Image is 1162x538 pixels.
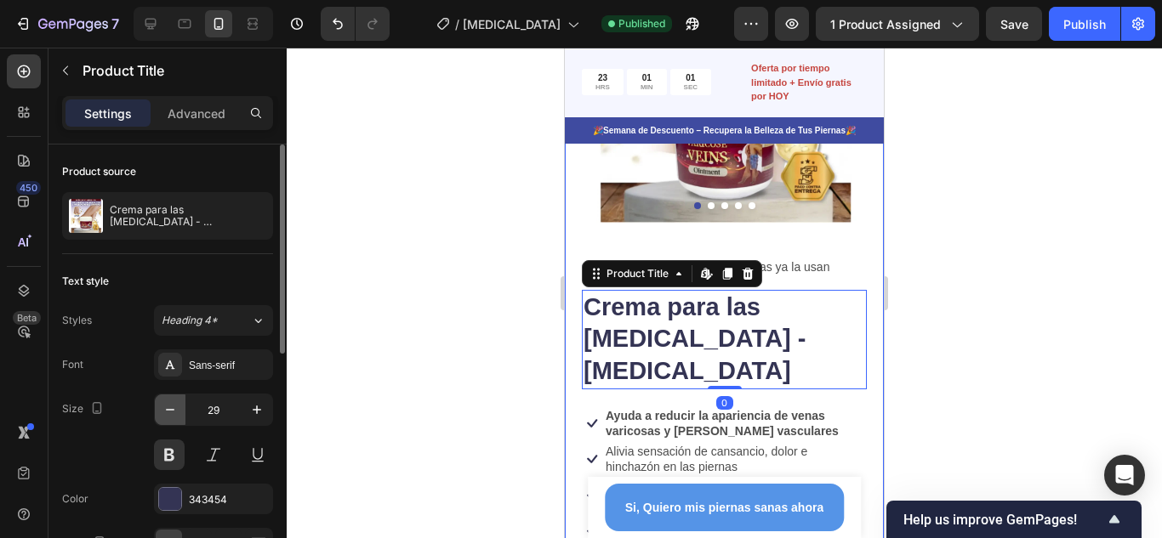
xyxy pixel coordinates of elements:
span: Help us improve GemPages! [903,512,1104,528]
span: / [455,15,459,33]
div: Beta [13,311,41,325]
div: Text style [62,274,109,289]
span: Published [618,16,665,31]
p: Product Title [83,60,266,81]
img: product feature img [69,199,103,233]
div: Product source [62,164,136,179]
div: Size [62,398,107,421]
button: Heading 4* [154,305,273,336]
span: 1 product assigned [830,15,941,33]
div: Publish [1063,15,1106,33]
div: 343454 [189,492,269,507]
button: Show survey - Help us improve GemPages! [903,509,1125,530]
div: Undo/Redo [321,7,390,41]
p: 7 [111,14,119,34]
div: 450 [16,181,41,195]
button: Publish [1049,7,1120,41]
div: Color [62,491,88,507]
iframe: Design area [565,48,884,538]
span: [MEDICAL_DATA] [463,15,561,33]
p: Crema para las [MEDICAL_DATA] - [MEDICAL_DATA] [110,204,266,228]
p: Advanced [168,105,225,122]
p: Settings [84,105,132,122]
div: Font [62,357,83,372]
div: Styles [62,313,92,328]
div: Open Intercom Messenger [1104,455,1145,496]
button: 1 product assigned [816,7,979,41]
div: Sans-serif [189,358,269,373]
span: Heading 4* [162,313,218,328]
button: Save [986,7,1042,41]
button: 7 [7,7,127,41]
span: Save [1000,17,1028,31]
